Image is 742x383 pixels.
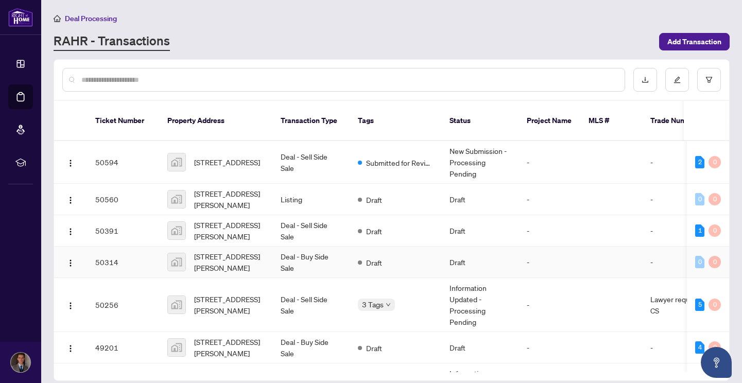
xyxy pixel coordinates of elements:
[66,228,75,236] img: Logo
[362,299,384,310] span: 3 Tags
[66,302,75,310] img: Logo
[11,353,30,372] img: Profile Icon
[194,219,264,242] span: [STREET_ADDRESS][PERSON_NAME]
[519,247,580,278] td: -
[366,225,382,237] span: Draft
[194,336,264,359] span: [STREET_ADDRESS][PERSON_NAME]
[62,254,79,270] button: Logo
[642,332,714,363] td: -
[87,278,159,332] td: 50256
[701,347,732,378] button: Open asap
[695,224,704,237] div: 1
[54,15,61,22] span: home
[168,190,185,208] img: thumbnail-img
[642,141,714,184] td: -
[519,141,580,184] td: -
[272,101,350,141] th: Transaction Type
[633,68,657,92] button: download
[441,141,519,184] td: New Submission - Processing Pending
[62,297,79,313] button: Logo
[272,247,350,278] td: Deal - Buy Side Sale
[519,215,580,247] td: -
[194,293,264,316] span: [STREET_ADDRESS][PERSON_NAME]
[66,259,75,267] img: Logo
[709,341,721,354] div: 0
[709,256,721,268] div: 0
[705,76,713,83] span: filter
[642,278,714,332] td: Lawyer request CS
[667,33,721,50] span: Add Transaction
[709,193,721,205] div: 0
[642,76,649,83] span: download
[695,341,704,354] div: 4
[272,332,350,363] td: Deal - Buy Side Sale
[87,141,159,184] td: 50594
[62,339,79,356] button: Logo
[709,224,721,237] div: 0
[697,68,721,92] button: filter
[441,247,519,278] td: Draft
[580,101,642,141] th: MLS #
[272,215,350,247] td: Deal - Sell Side Sale
[441,215,519,247] td: Draft
[519,184,580,215] td: -
[519,332,580,363] td: -
[66,344,75,353] img: Logo
[659,33,730,50] button: Add Transaction
[65,14,117,23] span: Deal Processing
[87,332,159,363] td: 49201
[674,76,681,83] span: edit
[194,188,264,211] span: [STREET_ADDRESS][PERSON_NAME]
[62,222,79,239] button: Logo
[642,184,714,215] td: -
[168,339,185,356] img: thumbnail-img
[87,215,159,247] td: 50391
[87,247,159,278] td: 50314
[519,101,580,141] th: Project Name
[441,278,519,332] td: Information Updated - Processing Pending
[159,101,272,141] th: Property Address
[441,184,519,215] td: Draft
[709,156,721,168] div: 0
[695,156,704,168] div: 2
[87,184,159,215] td: 50560
[665,68,689,92] button: edit
[642,247,714,278] td: -
[386,302,391,307] span: down
[441,332,519,363] td: Draft
[62,191,79,207] button: Logo
[642,215,714,247] td: -
[8,8,33,27] img: logo
[87,101,159,141] th: Ticket Number
[709,299,721,311] div: 0
[54,32,170,51] a: RAHR - Transactions
[66,159,75,167] img: Logo
[366,157,433,168] span: Submitted for Review
[194,156,260,168] span: [STREET_ADDRESS]
[366,257,382,268] span: Draft
[366,194,382,205] span: Draft
[441,101,519,141] th: Status
[272,278,350,332] td: Deal - Sell Side Sale
[272,184,350,215] td: Listing
[168,153,185,171] img: thumbnail-img
[642,101,714,141] th: Trade Number
[168,296,185,314] img: thumbnail-img
[519,278,580,332] td: -
[62,154,79,170] button: Logo
[168,222,185,239] img: thumbnail-img
[366,342,382,354] span: Draft
[272,141,350,184] td: Deal - Sell Side Sale
[168,253,185,271] img: thumbnail-img
[695,256,704,268] div: 0
[695,299,704,311] div: 5
[194,251,264,273] span: [STREET_ADDRESS][PERSON_NAME]
[695,193,704,205] div: 0
[350,101,441,141] th: Tags
[66,196,75,204] img: Logo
